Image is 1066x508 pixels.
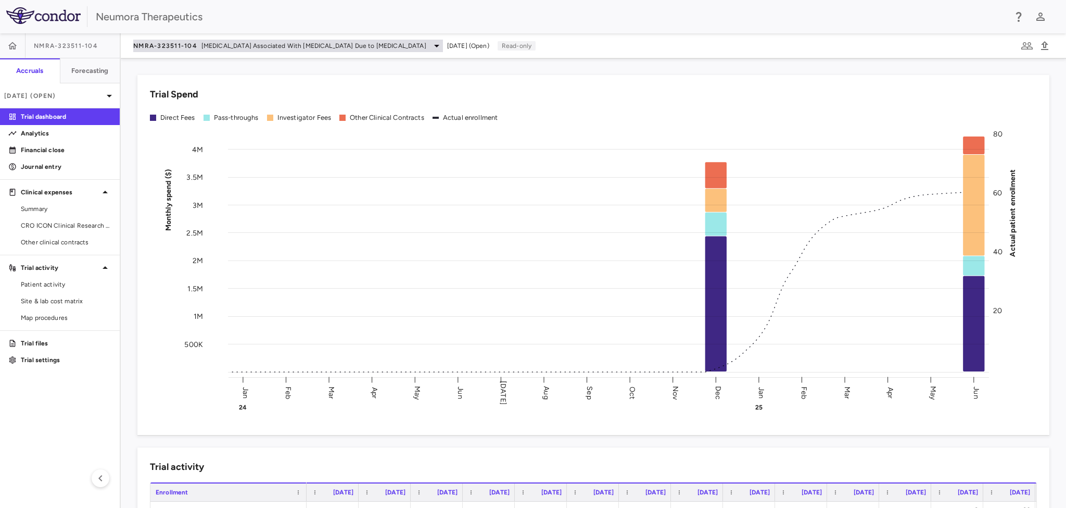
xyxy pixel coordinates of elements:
img: logo-full-SnFGN8VE.png [6,7,81,24]
text: 25 [755,404,763,411]
h6: Trial activity [150,460,204,474]
text: Jan [757,387,766,398]
span: [DATE] [958,489,978,496]
text: May [929,386,937,400]
tspan: 4M [192,145,203,154]
text: Oct [628,386,637,399]
tspan: 3M [193,201,203,209]
tspan: 1M [194,312,203,321]
p: Trial activity [21,263,99,272]
text: Mar [327,386,336,399]
h6: Accruals [16,66,43,76]
text: Jan [241,387,250,398]
h6: Trial Spend [150,88,198,102]
text: Nov [671,386,680,400]
span: [DATE] [437,489,458,496]
text: May [413,386,422,400]
text: Mar [843,386,852,399]
span: Enrollment [156,489,188,496]
div: Pass-throughs [214,113,259,122]
tspan: 500K [184,340,203,349]
tspan: Actual patient enrollment [1008,169,1017,256]
text: Sep [585,386,594,399]
span: Site & lab cost matrix [21,296,111,306]
span: [DATE] [489,489,510,496]
span: [MEDICAL_DATA] Associated With [MEDICAL_DATA] Due to [MEDICAL_DATA] [201,41,426,51]
span: Map procedures [21,313,111,323]
p: [DATE] (Open) [4,91,103,101]
p: Read-only [498,41,536,51]
tspan: Monthly spend ($) [164,169,173,231]
text: Aug [542,386,551,399]
text: [DATE] [499,381,507,405]
tspan: 80 [993,130,1002,139]
text: Feb [799,386,808,399]
p: Trial dashboard [21,112,111,121]
div: Investigator Fees [277,113,332,122]
span: [DATE] (Open) [447,41,489,51]
text: Apr [370,387,379,398]
p: Trial files [21,339,111,348]
p: Trial settings [21,355,111,365]
tspan: 20 [993,306,1002,315]
span: [DATE] [802,489,822,496]
p: Analytics [21,129,111,138]
span: Summary [21,204,111,214]
text: Apr [886,387,895,398]
span: [DATE] [854,489,874,496]
span: [DATE] [593,489,614,496]
div: Other Clinical Contracts [350,113,424,122]
tspan: 40 [993,247,1002,256]
text: Dec [714,386,722,399]
span: CRO ICON Clinical Research Limited [21,221,111,230]
span: [DATE] [385,489,405,496]
span: Patient activity [21,280,111,289]
tspan: 60 [993,189,1002,197]
h6: Forecasting [71,66,109,76]
span: NMRA-323511-104 [34,42,98,50]
text: Feb [284,386,293,399]
span: [DATE] [541,489,562,496]
span: NMRA-323511-104 [133,42,197,50]
div: Neumora Therapeutics [96,9,1006,24]
div: Direct Fees [160,113,195,122]
div: Actual enrollment [443,113,498,122]
p: Clinical expenses [21,188,99,197]
text: Jun [456,387,465,399]
span: [DATE] [1010,489,1030,496]
tspan: 2.5M [186,228,203,237]
span: [DATE] [697,489,718,496]
text: 24 [239,404,247,411]
span: Other clinical contracts [21,238,111,247]
tspan: 3.5M [186,173,203,182]
span: [DATE] [333,489,353,496]
p: Financial close [21,145,111,155]
text: Jun [972,387,981,399]
tspan: 1.5M [187,284,203,293]
tspan: 2M [193,256,203,265]
span: [DATE] [750,489,770,496]
span: [DATE] [645,489,666,496]
p: Journal entry [21,162,111,171]
span: [DATE] [906,489,926,496]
